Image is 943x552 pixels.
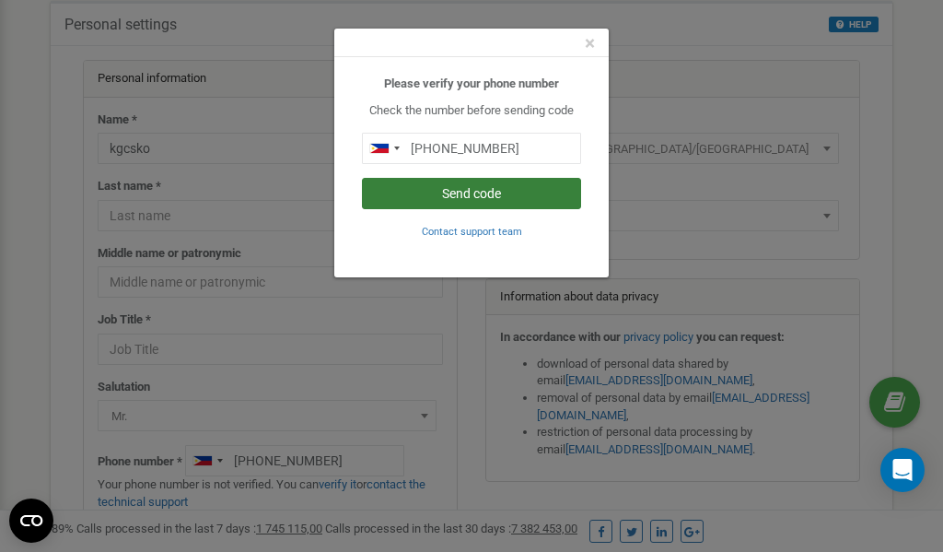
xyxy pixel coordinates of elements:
button: Open CMP widget [9,499,53,543]
small: Contact support team [422,226,522,238]
p: Check the number before sending code [362,102,581,120]
button: Close [585,34,595,53]
div: Open Intercom Messenger [880,448,925,492]
input: 0905 123 4567 [362,133,581,164]
b: Please verify your phone number [384,76,559,90]
a: Contact support team [422,224,522,238]
span: × [585,32,595,54]
button: Send code [362,178,581,209]
div: Telephone country code [363,134,405,163]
